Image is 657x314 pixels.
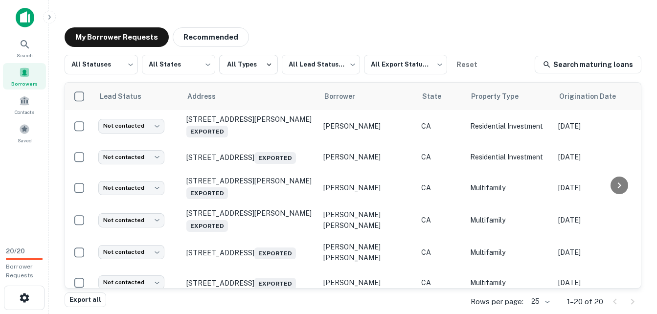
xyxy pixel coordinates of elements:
span: 20 / 20 [6,247,25,255]
span: Property Type [471,90,531,102]
th: State [416,83,465,110]
span: Exported [186,220,228,232]
div: 25 [527,294,551,309]
button: All Types [219,55,278,74]
button: Export all [65,292,106,307]
p: Multifamily [470,215,548,225]
span: Exported [254,278,296,290]
p: [DATE] [558,277,641,288]
div: All Lead Statuses [282,52,360,77]
div: All Export Statuses [364,52,447,77]
p: [PERSON_NAME] [323,152,411,162]
a: Saved [3,120,46,146]
button: Recommended [173,27,249,47]
div: Not contacted [98,245,164,259]
div: All Statuses [65,52,138,77]
button: Reset [451,55,482,74]
p: [DATE] [558,121,641,132]
p: [PERSON_NAME] [PERSON_NAME] [323,242,411,263]
span: Exported [254,247,296,259]
div: Not contacted [98,275,164,290]
span: Borrower [324,90,368,102]
p: [STREET_ADDRESS][PERSON_NAME] [186,209,314,231]
p: CA [421,277,460,288]
a: Contacts [3,91,46,118]
p: [PERSON_NAME] [323,182,411,193]
div: Not contacted [98,181,164,195]
span: State [422,90,454,102]
p: Multifamily [470,247,548,258]
span: Borrower Requests [6,263,33,279]
p: [DATE] [558,247,641,258]
th: Origination Date [553,83,646,110]
div: Not contacted [98,119,164,133]
p: [PERSON_NAME] [323,121,411,132]
p: [STREET_ADDRESS] [186,276,314,290]
p: Residential Investment [470,152,548,162]
p: Rows per page: [471,296,523,308]
button: My Borrower Requests [65,27,169,47]
th: Lead Status [93,83,181,110]
span: Origination Date [559,90,629,102]
a: Search maturing loans [535,56,641,73]
p: CA [421,121,460,132]
p: [STREET_ADDRESS][PERSON_NAME] [186,177,314,199]
div: All States [142,52,215,77]
th: Borrower [318,83,416,110]
p: [DATE] [558,215,641,225]
span: Saved [18,136,32,144]
iframe: Chat Widget [608,236,657,283]
th: Property Type [465,83,553,110]
span: Address [187,90,228,102]
span: Borrowers [11,80,38,88]
span: Lead Status [99,90,154,102]
div: Not contacted [98,213,164,227]
p: CA [421,215,460,225]
p: CA [421,152,460,162]
p: [STREET_ADDRESS] [186,150,314,164]
a: Borrowers [3,63,46,90]
p: [PERSON_NAME] [PERSON_NAME] [323,209,411,231]
p: Multifamily [470,182,548,193]
span: Search [17,51,33,59]
p: [DATE] [558,152,641,162]
img: capitalize-icon.png [16,8,34,27]
div: Not contacted [98,150,164,164]
p: 1–20 of 20 [567,296,603,308]
th: Address [181,83,318,110]
span: Exported [186,126,228,137]
span: Exported [254,152,296,164]
p: [PERSON_NAME] [323,277,411,288]
p: [STREET_ADDRESS] [186,246,314,259]
p: Multifamily [470,277,548,288]
p: CA [421,247,460,258]
span: Exported [186,187,228,199]
p: CA [421,182,460,193]
p: Residential Investment [470,121,548,132]
p: [DATE] [558,182,641,193]
span: Contacts [15,108,34,116]
a: Search [3,35,46,61]
p: [STREET_ADDRESS][PERSON_NAME] [186,115,314,137]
